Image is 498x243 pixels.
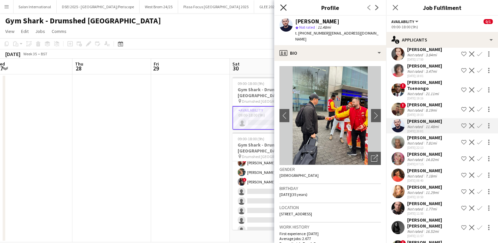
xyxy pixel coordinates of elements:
[400,102,406,108] span: !
[407,135,442,141] div: [PERSON_NAME]
[407,102,442,108] div: [PERSON_NAME]
[274,45,386,61] div: Bio
[279,166,381,172] h3: Gender
[407,174,424,178] div: Not rated
[424,206,438,211] div: 1.77mi
[232,61,240,67] span: Sat
[407,168,442,174] div: [PERSON_NAME]
[279,204,381,210] h3: Location
[400,83,406,89] span: !
[232,109,306,236] app-card-role: ![PERSON_NAME][PERSON_NAME]![PERSON_NAME]![PERSON_NAME][PERSON_NAME]![PERSON_NAME]
[484,19,493,24] span: 0/1
[407,190,424,195] div: Not rated
[407,178,442,183] div: [DATE] 08:40
[424,174,438,178] div: 7.18mi
[407,201,442,206] div: [PERSON_NAME]
[407,57,442,62] div: [DATE] 17:50
[407,141,424,146] div: Not rated
[74,65,83,72] span: 28
[424,91,440,96] div: 21.11mi
[407,184,442,190] div: [PERSON_NAME]
[407,69,424,74] div: Not rated
[13,0,57,13] button: Salon International
[386,3,498,12] h3: Job Fulfilment
[49,27,69,36] a: Comms
[140,0,178,13] button: West Brom 24/25
[232,87,306,98] h3: Gym Shark - Drumshed [GEOGRAPHIC_DATA]
[3,27,17,36] a: View
[238,81,264,86] span: 09:00-18:00 (9h)
[279,211,312,216] span: [STREET_ADDRESS]
[279,192,307,197] span: [DATE] (35 years)
[407,63,442,69] div: [PERSON_NAME]
[424,124,440,129] div: 11.48mi
[274,3,386,12] h3: Profile
[279,224,381,230] h3: Work history
[407,96,459,100] div: [DATE] 19:16
[153,65,159,72] span: 29
[57,0,140,13] button: DSEI 2025 - [GEOGRAPHIC_DATA]/Periscope
[424,69,438,74] div: 3.47mi
[407,229,424,234] div: Not rated
[279,185,381,191] h3: Birthday
[52,28,66,34] span: Comms
[407,124,424,129] div: Not rated
[407,91,424,96] div: Not rated
[299,25,315,30] span: Not rated
[35,28,45,34] span: Jobs
[33,27,48,36] a: Jobs
[5,16,161,26] h1: Gym Shark - Drumshed [GEOGRAPHIC_DATA]
[178,0,254,13] button: Plasa Focus [GEOGRAPHIC_DATA] 2025
[154,61,159,67] span: Fri
[279,173,319,178] span: [DEMOGRAPHIC_DATA]
[232,142,306,154] h3: Gym Shark - Drumshed [GEOGRAPHIC_DATA]
[238,136,264,141] span: 09:00-18:00 (9h)
[75,61,83,67] span: Thu
[254,0,282,13] button: GLEE 2025
[407,211,442,216] div: [DATE] 11:50
[407,118,442,124] div: [PERSON_NAME]
[232,106,306,130] app-card-role: Availability64A0/109:00-18:00 (9h)
[295,31,379,41] span: | [EMAIL_ADDRESS][DOMAIN_NAME]
[41,51,47,56] div: BST
[407,151,442,157] div: [PERSON_NAME]
[279,231,381,236] p: First experience: [DATE]
[391,19,414,24] span: Availability
[407,234,459,238] div: [DATE] 11:57
[407,74,442,78] div: [DATE] 18:01
[295,31,329,36] span: t. [PHONE_NUMBER]
[407,206,424,211] div: Not rated
[242,154,291,159] span: Drumshed [GEOGRAPHIC_DATA]
[407,195,442,199] div: [DATE] 10:50
[407,52,424,57] div: Not rated
[5,51,20,57] div: [DATE]
[424,141,438,146] div: 7.81mi
[232,132,306,230] app-job-card: 09:00-18:00 (9h)7/12Gym Shark - Drumshed [GEOGRAPHIC_DATA] Drumshed [GEOGRAPHIC_DATA]1 Role![PERS...
[407,217,459,229] div: [PERSON_NAME] [PERSON_NAME]
[368,152,381,165] div: Open photos pop-in
[391,19,419,24] button: Availability
[407,146,442,150] div: [DATE] 22:13
[231,65,240,72] span: 30
[407,46,442,52] div: [PERSON_NAME]
[424,157,440,162] div: 14.02mi
[386,32,498,48] div: Applicants
[279,66,381,165] img: Crew avatar or photo
[407,129,442,133] div: [DATE] 20:01
[407,113,442,117] div: [DATE] 19:33
[295,18,339,24] div: [PERSON_NAME]
[242,99,291,104] span: Drumshed [GEOGRAPHIC_DATA]
[232,77,306,130] app-job-card: 09:00-18:00 (9h)0/1Gym Shark - Drumshed [GEOGRAPHIC_DATA] Drumshed [GEOGRAPHIC_DATA]1 RoleAvailab...
[22,51,38,56] span: Week 35
[316,25,332,30] span: 11.48mi
[424,229,440,234] div: 16.52mi
[407,157,424,162] div: Not rated
[407,162,442,166] div: [DATE] 07:15
[424,190,440,195] div: 11.29mi
[21,28,29,34] span: Edit
[5,28,14,34] span: View
[391,24,493,29] div: 09:00-18:00 (9h)
[407,108,424,113] div: Not rated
